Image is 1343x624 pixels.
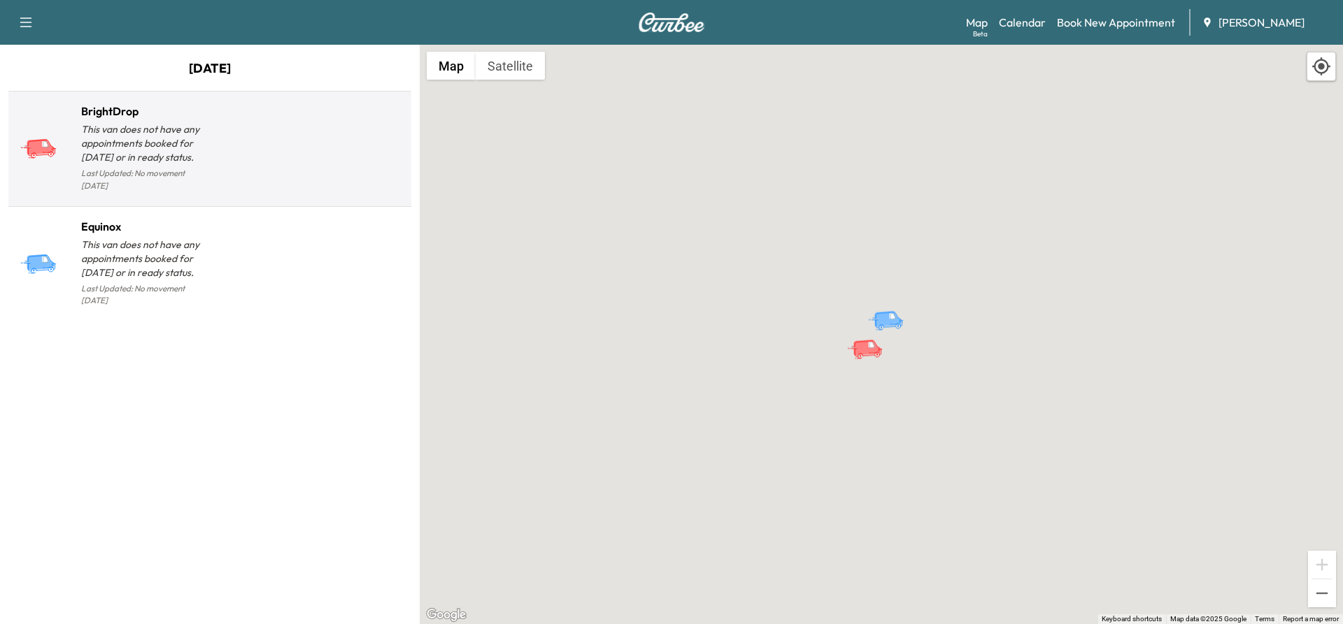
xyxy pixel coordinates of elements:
img: Curbee Logo [638,13,705,32]
div: Recenter map [1307,52,1336,81]
h1: Equinox [81,218,210,235]
p: This van does not have any appointments booked for [DATE] or in ready status. [81,122,210,164]
a: Open this area in Google Maps (opens a new window) [423,606,469,624]
a: Book New Appointment [1057,14,1175,31]
div: Beta [973,29,988,39]
gmp-advanced-marker: Equinox [867,296,916,320]
span: Map data ©2025 Google [1170,615,1246,623]
a: Terms (opens in new tab) [1255,615,1274,623]
button: Zoom out [1308,579,1336,607]
p: Last Updated: No movement [DATE] [81,164,210,195]
button: Zoom in [1308,551,1336,579]
button: Show satellite imagery [476,52,545,80]
a: Report a map error [1283,615,1339,623]
button: Keyboard shortcuts [1102,614,1162,624]
img: Google [423,606,469,624]
p: This van does not have any appointments booked for [DATE] or in ready status. [81,238,210,280]
h1: BrightDrop [81,103,210,119]
a: MapBeta [966,14,988,31]
gmp-advanced-marker: BrightDrop [846,324,895,349]
p: Last Updated: No movement [DATE] [81,280,210,310]
button: Show street map [427,52,476,80]
span: [PERSON_NAME] [1218,14,1305,31]
a: Calendar [999,14,1046,31]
